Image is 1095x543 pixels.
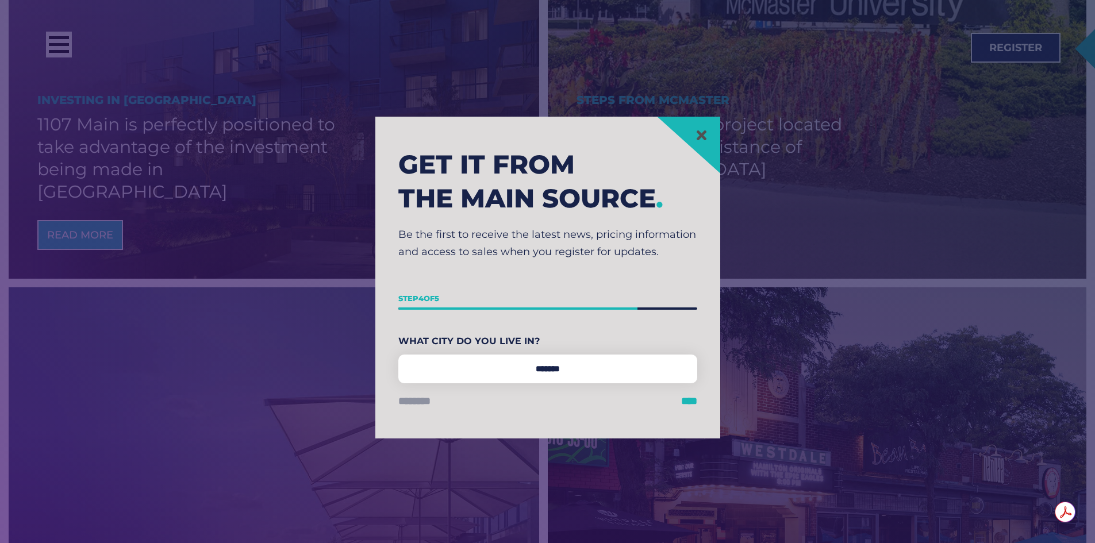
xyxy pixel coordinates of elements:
span: 4 [418,294,424,303]
h2: Get it from the main source [398,148,697,215]
p: Step of [398,290,697,307]
span: 5 [435,294,439,303]
span: . [656,182,663,214]
p: Be the first to receive the latest news, pricing information and access to sales when you registe... [398,226,697,260]
label: What City Do You Live In? [398,333,697,350]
